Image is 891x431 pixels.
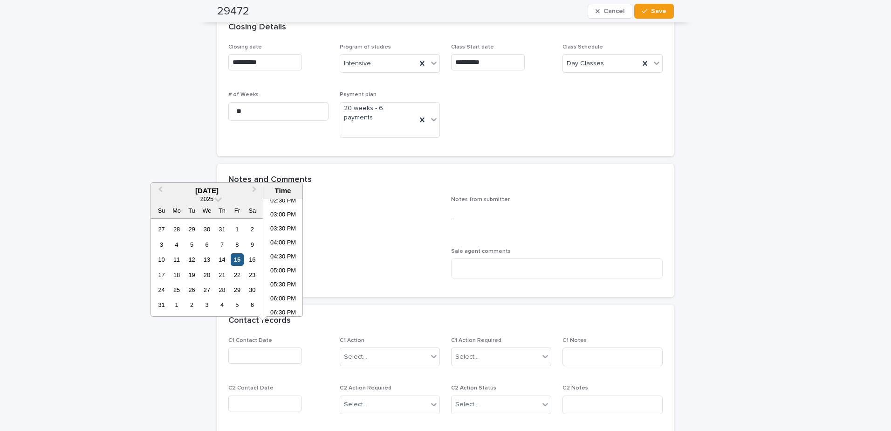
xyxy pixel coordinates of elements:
h2: Notes and Comments [228,175,312,185]
div: Choose Monday, August 18th, 2025 [170,269,183,281]
div: Choose Tuesday, August 19th, 2025 [185,269,198,281]
span: Notes from submitter [451,197,510,202]
div: Choose Friday, August 8th, 2025 [231,238,243,251]
div: Choose Friday, August 22nd, 2025 [231,269,243,281]
span: 20 weeks - 6 payments [344,104,413,123]
div: Tu [185,204,198,217]
span: Program of studies [340,44,391,50]
div: Sa [246,204,259,217]
div: Choose Monday, July 28th, 2025 [170,223,183,236]
div: Choose Tuesday, August 26th, 2025 [185,284,198,296]
span: C1 Action Required [451,338,501,343]
span: C2 Notes [562,385,588,391]
div: Choose Saturday, August 30th, 2025 [246,284,259,296]
div: Choose Wednesday, July 30th, 2025 [200,223,213,236]
span: Closing date [228,44,262,50]
div: Choose Saturday, September 6th, 2025 [246,299,259,311]
div: Choose Thursday, August 14th, 2025 [216,253,228,266]
div: Choose Tuesday, July 29th, 2025 [185,223,198,236]
div: [DATE] [151,187,263,195]
span: # of Weeks [228,92,259,97]
div: Choose Friday, August 29th, 2025 [231,284,243,296]
div: Choose Tuesday, August 5th, 2025 [185,238,198,251]
div: Choose Thursday, July 31st, 2025 [216,223,228,236]
div: Choose Friday, August 15th, 2025 [231,253,243,266]
h2: 29472 [217,5,249,18]
div: Choose Sunday, August 3rd, 2025 [155,238,168,251]
div: Choose Sunday, August 24th, 2025 [155,284,168,296]
li: 06:00 PM [263,292,303,306]
div: Choose Sunday, August 17th, 2025 [155,269,168,281]
div: Choose Wednesday, August 13th, 2025 [200,253,213,266]
span: C1 Contact Date [228,338,272,343]
span: Class Start date [451,44,494,50]
span: C1 Action [340,338,364,343]
span: Class Schedule [562,44,603,50]
button: Previous Month [152,184,167,199]
div: Fr [231,204,243,217]
span: Day Classes [567,59,604,69]
div: Choose Sunday, August 31st, 2025 [155,299,168,311]
div: Choose Friday, August 1st, 2025 [231,223,243,236]
p: - [451,213,663,223]
li: 06:30 PM [263,306,303,320]
div: Choose Wednesday, August 20th, 2025 [200,269,213,281]
div: Choose Tuesday, August 12th, 2025 [185,253,198,266]
div: Choose Monday, September 1st, 2025 [170,299,183,311]
div: Select... [344,400,367,410]
div: Choose Thursday, August 28th, 2025 [216,284,228,296]
div: Th [216,204,228,217]
div: Choose Saturday, August 23rd, 2025 [246,269,259,281]
span: Sale agent comments [451,249,511,254]
div: Select... [455,400,479,410]
li: 05:00 PM [263,264,303,278]
div: Choose Monday, August 25th, 2025 [170,284,183,296]
span: C2 Contact Date [228,385,274,391]
div: Choose Wednesday, August 6th, 2025 [200,238,213,251]
span: C2 Action Required [340,385,391,391]
span: C1 Notes [562,338,587,343]
li: 04:30 PM [263,250,303,264]
div: Choose Friday, September 5th, 2025 [231,299,243,311]
div: Choose Sunday, August 10th, 2025 [155,253,168,266]
div: Choose Wednesday, September 3rd, 2025 [200,299,213,311]
li: 02:30 PM [263,195,303,209]
div: Choose Thursday, September 4th, 2025 [216,299,228,311]
span: C2 Action Status [451,385,496,391]
li: 03:00 PM [263,209,303,222]
p: [PERSON_NAME] [228,207,440,216]
button: Next Month [248,184,263,199]
button: Cancel [588,4,632,19]
div: Mo [170,204,183,217]
div: Choose Sunday, July 27th, 2025 [155,223,168,236]
div: Choose Saturday, August 9th, 2025 [246,238,259,251]
span: Payment plan [340,92,377,97]
span: Intensive [344,59,371,69]
div: Su [155,204,168,217]
h2: Closing Details [228,22,286,33]
div: Choose Saturday, August 16th, 2025 [246,253,259,266]
div: Choose Thursday, August 7th, 2025 [216,238,228,251]
div: Choose Monday, August 4th, 2025 [170,238,183,251]
div: We [200,204,213,217]
div: Select... [455,352,479,362]
div: Choose Monday, August 11th, 2025 [170,253,183,266]
div: Choose Wednesday, August 27th, 2025 [200,284,213,296]
span: 2025 [200,195,213,202]
div: Choose Thursday, August 21st, 2025 [216,269,228,281]
li: 04:00 PM [263,236,303,250]
button: Save [634,4,674,19]
div: Time [266,187,300,195]
div: Select... [344,352,367,362]
div: Choose Saturday, August 2nd, 2025 [246,223,259,236]
li: 03:30 PM [263,222,303,236]
div: Choose Tuesday, September 2nd, 2025 [185,299,198,311]
li: 05:30 PM [263,278,303,292]
span: Save [651,8,666,14]
span: Cancel [603,8,624,14]
div: month 2025-08 [154,222,260,313]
